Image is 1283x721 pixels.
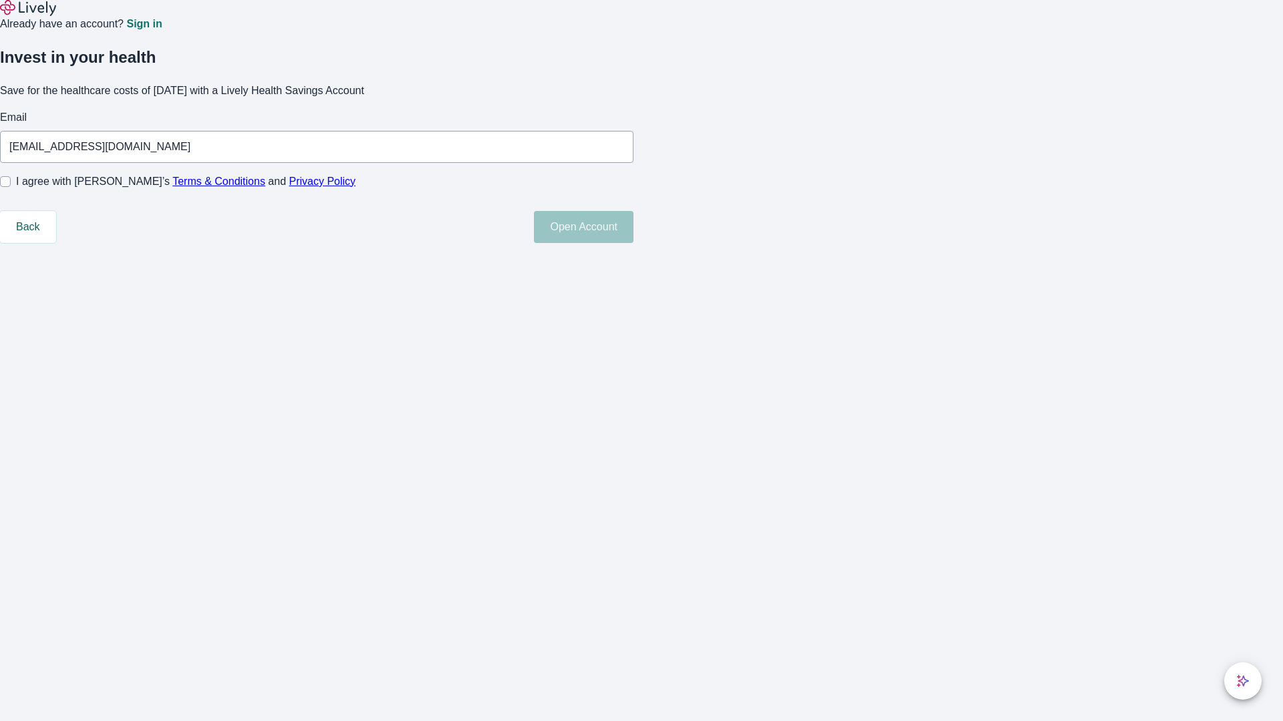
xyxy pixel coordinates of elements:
svg: Lively AI Assistant [1236,674,1250,688]
button: chat [1224,662,1262,700]
span: I agree with [PERSON_NAME]’s and [16,174,355,190]
a: Terms & Conditions [172,176,265,187]
a: Sign in [126,19,162,29]
a: Privacy Policy [289,176,356,187]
